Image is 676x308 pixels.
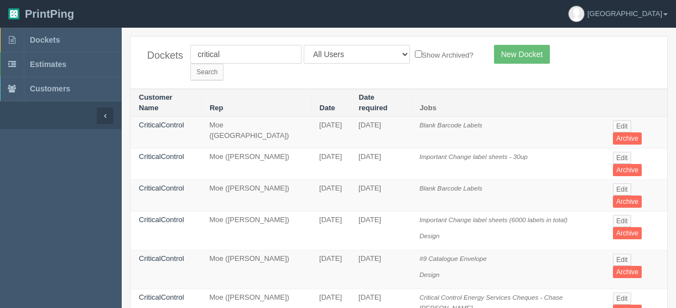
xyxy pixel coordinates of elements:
a: Archive [613,227,642,239]
i: Design [419,271,439,278]
td: Moe ([PERSON_NAME]) [201,180,311,212]
i: Blank Barcode Labels [419,121,482,129]
img: logo-3e63b451c926e2ac314895c53de4908e5d424f24456219fb08d385ab2e579770.png [8,8,19,19]
a: CriticalControl [139,215,184,224]
a: CriticalControl [139,254,184,263]
a: CriticalControl [139,184,184,192]
a: Edit [613,120,631,132]
td: [DATE] [350,180,411,212]
a: CriticalControl [139,293,184,301]
input: Search [190,64,223,80]
td: [DATE] [350,212,411,250]
a: Archive [613,196,642,208]
td: [DATE] [350,117,411,148]
a: CriticalControl [139,152,184,161]
input: Show Archived? [415,50,422,58]
a: Archive [613,132,642,145]
a: Archive [613,266,642,278]
a: New Docket [494,45,550,64]
img: avatar_default-7531ab5dedf162e01f1e0bb0964e6a185e93c5c22dfe317fb01d7f8cd2b1632c.jpg [569,6,584,22]
a: Archive [613,164,642,176]
td: [DATE] [311,180,350,212]
a: Edit [613,254,631,266]
h4: Dockets [147,50,174,61]
a: Rep [210,104,223,112]
a: Date [320,104,335,112]
a: CriticalControl [139,121,184,129]
td: Moe ([PERSON_NAME]) [201,250,311,289]
th: Jobs [411,89,605,117]
td: Moe ([PERSON_NAME]) [201,212,311,250]
i: Important Change label sheets - 30up [419,153,528,160]
a: Date required [359,93,388,112]
a: Edit [613,152,631,164]
td: [DATE] [311,212,350,250]
td: [DATE] [311,250,350,289]
a: Customer Name [139,93,173,112]
span: Estimates [30,60,66,69]
span: Dockets [30,35,60,44]
td: [DATE] [311,148,350,180]
a: Edit [613,292,631,305]
td: Moe ([PERSON_NAME]) [201,148,311,180]
input: Customer Name [190,45,301,64]
i: Design [419,232,439,239]
td: [DATE] [350,148,411,180]
i: #9 Catalogue Envelope [419,255,487,262]
span: Customers [30,84,70,93]
i: Important Change label sheets (6000 labels in total) [419,216,568,223]
a: Edit [613,183,631,196]
i: Blank Barcode Labels [419,184,482,192]
a: Edit [613,215,631,227]
label: Show Archived? [415,48,474,61]
td: [DATE] [350,250,411,289]
td: [DATE] [311,117,350,148]
td: Moe ([GEOGRAPHIC_DATA]) [201,117,311,148]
